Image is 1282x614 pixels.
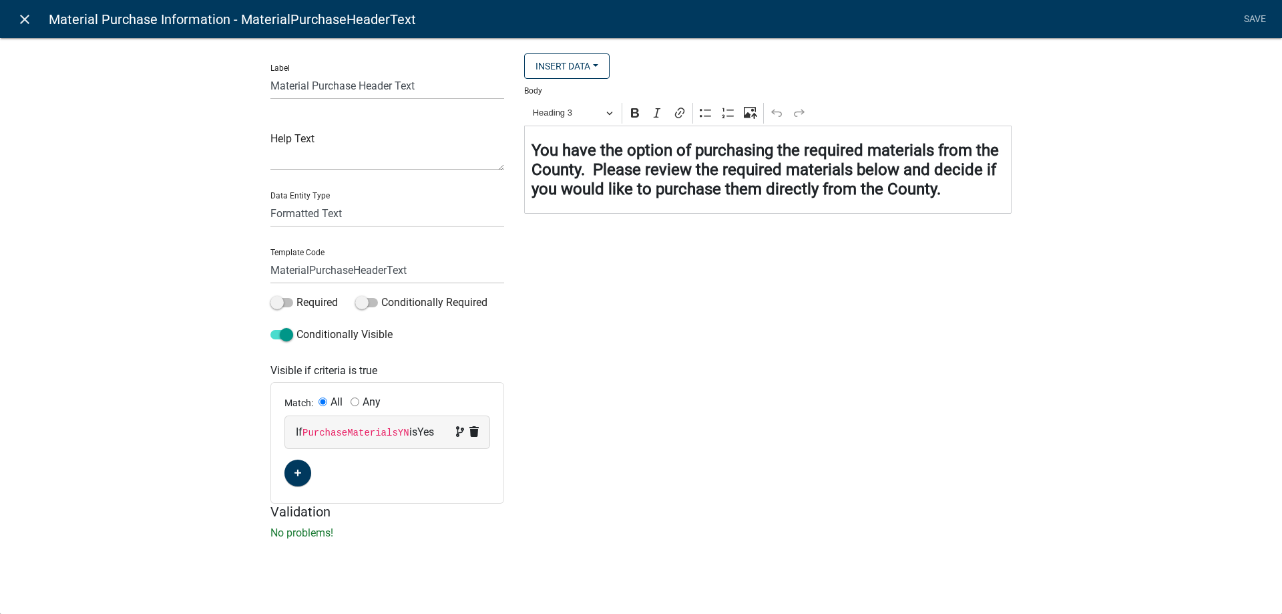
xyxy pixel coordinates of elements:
[270,295,338,311] label: Required
[302,428,409,438] code: PurchaseMaterialsYN
[524,100,1012,126] div: Editor toolbar
[531,141,1005,198] h4: ⁠⁠⁠⁠⁠⁠⁠
[355,295,487,311] label: Conditionally Required
[531,141,999,198] strong: You have the option of purchasing the required materials from the County. Please review the requi...
[49,6,416,33] span: Material Purchase Information - MaterialPurchaseHeaderText
[1238,7,1271,32] a: Save
[270,327,393,343] label: Conditionally Visible
[417,426,434,438] span: Yes
[527,103,619,124] button: Heading 3, Heading
[17,11,33,27] i: close
[363,397,381,408] label: Any
[270,364,483,377] h6: Visible if criteria is true
[270,525,1012,541] p: No problems!
[270,504,1012,520] h5: Validation
[296,424,479,440] div: If is
[331,397,343,408] label: All
[533,105,602,121] span: Heading 3
[524,53,610,79] button: Insert Data
[524,126,1012,214] div: Editor editing area: main. Press Alt+0 for help.
[524,87,542,95] label: Body
[284,398,318,408] span: Match:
